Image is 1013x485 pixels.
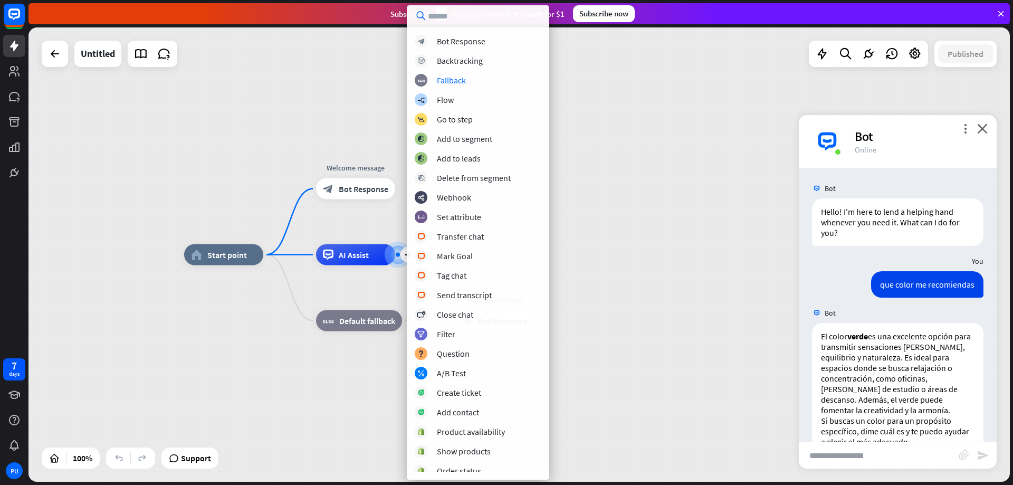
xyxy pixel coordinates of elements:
[437,309,473,320] div: Close chat
[181,450,211,467] span: Support
[437,407,479,417] div: Add contact
[437,75,466,85] div: Fallback
[6,462,23,479] div: PU
[417,292,425,299] i: block_livechat
[437,348,470,359] div: Question
[573,5,635,22] div: Subscribe now
[12,361,17,370] div: 7
[405,251,413,259] i: plus
[437,173,511,183] div: Delete from segment
[417,155,425,162] i: block_add_to_segment
[417,136,425,142] i: block_add_to_segment
[938,44,993,63] button: Published
[960,123,970,134] i: more_vert
[417,331,425,338] i: filter
[437,134,492,144] div: Add to segment
[847,331,868,341] strong: verde
[437,153,481,164] div: Add to leads
[3,358,25,381] a: 7 days
[9,370,20,378] div: days
[977,123,988,134] i: close
[437,270,466,281] div: Tag chat
[437,231,484,242] div: Transfer chat
[437,55,483,66] div: Backtracking
[339,250,369,260] span: AI Assist
[207,250,247,260] span: Start point
[418,194,425,201] i: webhooks
[855,128,984,145] div: Bot
[437,94,454,105] div: Flow
[825,184,836,193] span: Bot
[437,368,466,378] div: A/B Test
[417,253,425,260] i: block_livechat
[437,426,505,437] div: Product availability
[437,114,473,125] div: Go to step
[418,214,425,221] i: block_set_attribute
[855,145,984,155] div: Online
[437,192,471,203] div: Webhook
[417,272,425,279] i: block_livechat
[81,41,115,67] div: Untitled
[418,58,425,64] i: block_backtracking
[323,316,334,326] i: block_fallback
[323,184,333,194] i: block_bot_response
[812,198,983,246] div: Hello! I'm here to lend a helping hand whenever you need it. What can I do for you?
[959,450,969,460] i: block_attachment
[871,271,983,298] div: que color me recomiendas
[437,329,455,339] div: Filter
[437,212,481,222] div: Set attribute
[417,97,425,103] i: builder_tree
[437,36,485,46] div: Bot Response
[825,308,836,318] span: Bot
[437,446,491,457] div: Show products
[418,38,425,45] i: block_bot_response
[418,77,425,84] i: block_fallback
[972,256,983,266] span: You
[437,251,473,261] div: Mark Goal
[821,415,974,447] p: Si buscas un color para un propósito específico, dime cuál es y te puedo ayudar a elegir el más a...
[437,387,481,398] div: Create ticket
[390,7,565,21] div: Subscribe in days to get your first month for $1
[191,250,202,260] i: home_2
[437,290,492,300] div: Send transcript
[977,449,989,462] i: send
[339,316,395,326] span: Default fallback
[8,4,40,36] button: Open LiveChat chat widget
[339,184,388,194] span: Bot Response
[821,331,974,415] p: El color es una excelente opción para transmitir sensaciones [PERSON_NAME], equilibrio y naturale...
[417,233,425,240] i: block_livechat
[437,465,481,476] div: Order status
[308,163,403,173] div: Welcome message
[70,450,95,467] div: 100%
[417,311,425,318] i: block_close_chat
[418,175,425,182] i: block_delete_from_segment
[418,350,424,357] i: block_question
[417,116,425,123] i: block_goto
[418,370,425,377] i: block_ab_testing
